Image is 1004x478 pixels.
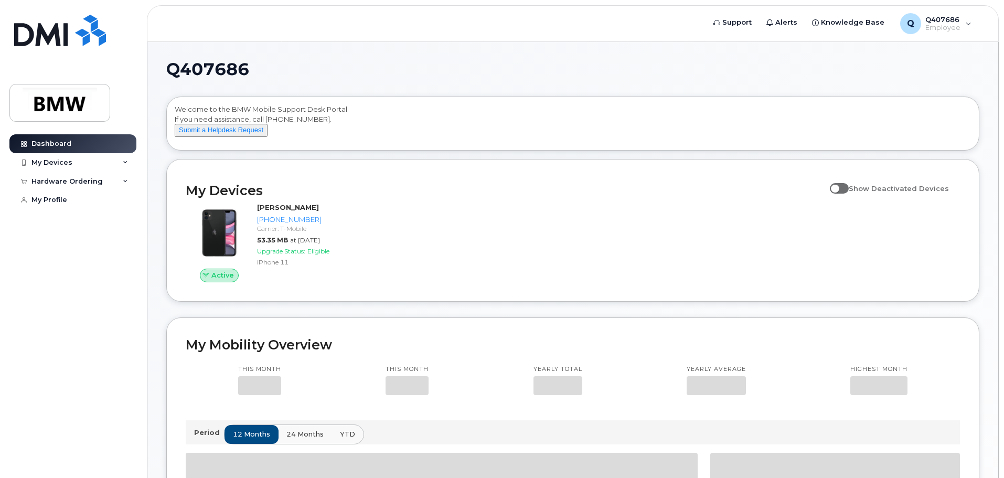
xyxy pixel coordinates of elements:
h2: My Mobility Overview [186,337,960,353]
strong: [PERSON_NAME] [257,203,319,211]
span: 53.35 MB [257,236,288,244]
p: Period [194,428,224,438]
div: Carrier: T-Mobile [257,224,366,233]
button: Submit a Helpdesk Request [175,124,268,137]
span: at [DATE] [290,236,320,244]
a: Active[PERSON_NAME][PHONE_NUMBER]Carrier: T-Mobile53.35 MBat [DATE]Upgrade Status:EligibleiPhone 11 [186,203,370,282]
span: Q407686 [166,61,249,77]
p: Yearly total [533,365,582,374]
p: Highest month [850,365,907,374]
p: This month [386,365,429,374]
p: Yearly average [687,365,746,374]
img: iPhone_11.jpg [194,208,244,258]
p: This month [238,365,281,374]
a: Submit a Helpdesk Request [175,125,268,134]
div: iPhone 11 [257,258,366,267]
div: [PHONE_NUMBER] [257,215,366,225]
span: Upgrade Status: [257,247,305,255]
span: Show Deactivated Devices [849,184,949,193]
span: YTD [340,429,355,439]
h2: My Devices [186,183,825,198]
input: Show Deactivated Devices [830,178,838,187]
div: Welcome to the BMW Mobile Support Desk Portal If you need assistance, call [PHONE_NUMBER]. [175,104,971,146]
span: Active [211,270,234,280]
span: 24 months [286,429,324,439]
span: Eligible [307,247,329,255]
